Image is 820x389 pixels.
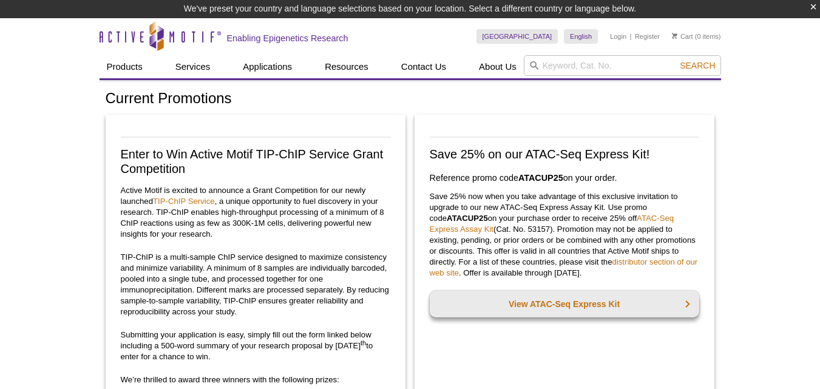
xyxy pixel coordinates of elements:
[430,171,699,185] h3: Reference promo code on your order.
[430,137,699,138] img: Save on ATAC-Seq Express Assay Kit
[121,185,390,240] p: Active Motif is excited to announce a Grant Competition for our newly launched , a unique opportu...
[476,29,558,44] a: [GEOGRAPHIC_DATA]
[394,55,453,78] a: Contact Us
[672,29,721,44] li: (0 items)
[430,147,699,161] h2: Save 25% on our ATAC-Seq Express Kit!
[317,55,376,78] a: Resources
[635,32,660,41] a: Register
[524,55,721,76] input: Keyword, Cat. No.
[610,32,626,41] a: Login
[680,61,715,70] span: Search
[168,55,218,78] a: Services
[121,137,390,138] img: TIP-ChIP Service Grant Competition
[672,32,693,41] a: Cart
[121,330,390,362] p: Submitting your application is easy, simply fill out the form linked below including a 500-word s...
[630,29,632,44] li: |
[106,90,715,108] h1: Current Promotions
[153,197,215,206] a: TIP-ChIP Service
[564,29,598,44] a: English
[518,173,563,183] strong: ATACUP25
[235,55,299,78] a: Applications
[121,252,390,317] p: TIP-ChIP is a multi-sample ChIP service designed to maximize consistency and minimize variability...
[447,214,488,223] strong: ATACUP25
[430,291,699,317] a: View ATAC-Seq Express Kit
[361,339,366,346] sup: th
[121,147,390,176] h2: Enter to Win Active Motif TIP-ChIP Service Grant Competition
[672,33,677,39] img: Your Cart
[121,374,390,385] p: We’re thrilled to award three winners with the following prizes:
[100,55,150,78] a: Products
[227,33,348,44] h2: Enabling Epigenetics Research
[676,60,719,71] button: Search
[430,191,699,279] p: Save 25% now when you take advantage of this exclusive invitation to upgrade to our new ATAC-Seq ...
[472,55,524,78] a: About Us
